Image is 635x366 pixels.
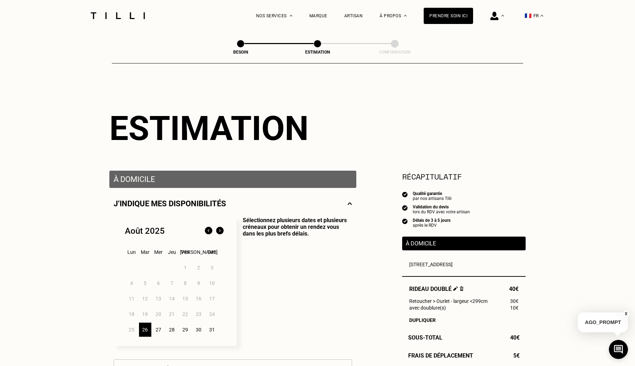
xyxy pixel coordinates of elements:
img: icon list info [402,218,408,224]
div: Estimation [282,50,353,55]
img: icon list info [402,205,408,211]
span: Retoucher > Ourlet - largeur <299cm [409,298,488,304]
img: icône connexion [490,12,498,20]
img: icon list info [402,191,408,197]
div: Dupliquer [409,317,519,323]
span: 40€ [510,334,520,341]
img: Supprimer [460,286,464,291]
img: Mois suivant [214,225,225,237]
span: 5€ [513,352,520,359]
div: 27 [152,323,165,337]
div: 31 [206,323,218,337]
img: Logo du service de couturière Tilli [88,12,147,19]
button: X [623,310,630,318]
p: AGO_PROMPT [578,312,628,332]
p: [STREET_ADDRESS] [409,262,519,267]
div: Sous-Total [402,334,526,341]
div: 26 [139,323,151,337]
img: Éditer [453,286,458,291]
div: par nos artisans Tilli [413,196,452,201]
p: À domicile [406,240,522,247]
div: Besoin [205,50,276,55]
div: lors du RDV avec votre artisan [413,209,470,214]
span: avec doublure(s) [409,305,446,311]
span: 10€ [510,305,519,311]
img: Menu déroulant [290,15,292,17]
div: Qualité garantie [413,191,452,196]
div: Frais de déplacement [402,352,526,359]
div: Estimation [109,109,526,148]
img: Menu déroulant [501,15,504,17]
div: 28 [166,323,178,337]
section: Récapitulatif [402,171,526,182]
img: Menu déroulant à propos [404,15,407,17]
div: 30 [193,323,205,337]
span: Rideau doublé [409,286,464,292]
p: J‘indique mes disponibilités [114,199,226,208]
img: menu déroulant [540,15,543,17]
div: Délais de 3 à 5 jours [413,218,450,223]
a: Prendre soin ici [424,8,473,24]
div: Validation du devis [413,205,470,209]
p: À domicile [114,175,352,184]
img: svg+xml;base64,PHN2ZyBmaWxsPSJub25lIiBoZWlnaHQ9IjE0IiB2aWV3Qm94PSIwIDAgMjggMTQiIHdpZHRoPSIyOCIgeG... [347,199,352,208]
a: Marque [309,13,327,18]
div: 29 [179,323,192,337]
a: Artisan [344,13,363,18]
img: Mois précédent [203,225,214,237]
div: après le RDV [413,223,450,228]
div: Confirmation [359,50,430,55]
span: 40€ [509,286,519,292]
div: Août 2025 [125,226,165,236]
span: 🇫🇷 [525,12,532,19]
p: Sélectionnez plusieurs dates et plusieurs créneaux pour obtenir un rendez vous dans les plus bref... [237,217,352,346]
span: 30€ [510,298,519,304]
